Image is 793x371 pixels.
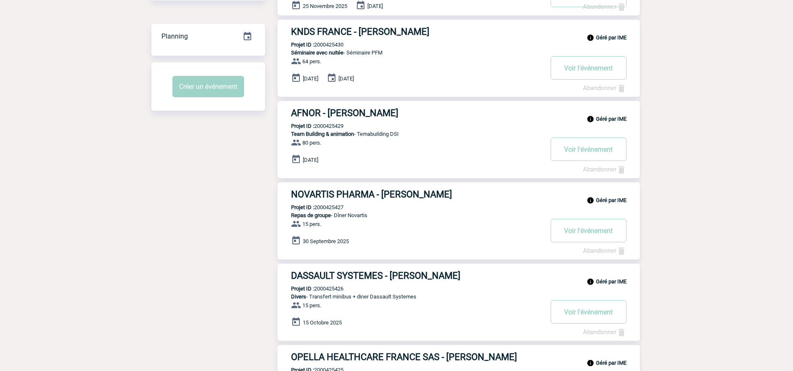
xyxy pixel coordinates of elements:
a: DASSAULT SYSTEMES - [PERSON_NAME] [278,270,640,281]
span: 30 Septembre 2025 [303,238,349,244]
b: Géré par IME [596,197,627,203]
p: - Transfert minibus + diner Dassault Systemes [278,293,543,300]
span: 15 pers. [302,302,321,309]
a: Abandonner [583,328,627,336]
b: Géré par IME [596,360,627,366]
span: Team Building & animation [291,131,354,137]
span: 25 Novembre 2025 [303,3,347,9]
h3: OPELLA HEALTHCARE FRANCE SAS - [PERSON_NAME] [291,352,543,362]
a: Abandonner [583,84,627,92]
button: Voir l'événement [551,219,627,242]
b: Projet ID : [291,285,314,292]
button: Voir l'événement [551,138,627,161]
span: 80 pers. [302,140,321,146]
a: Abandonner [583,166,627,173]
img: info_black_24dp.svg [587,197,594,204]
span: Repas de groupe [291,212,331,218]
p: 2000425426 [278,285,343,292]
a: NOVARTIS PHARMA - [PERSON_NAME] [278,189,640,200]
span: [DATE] [303,157,318,163]
h3: AFNOR - [PERSON_NAME] [291,108,543,118]
p: 2000425427 [278,204,343,210]
span: 64 pers. [302,58,321,65]
span: [DATE] [338,75,354,82]
h3: DASSAULT SYSTEMES - [PERSON_NAME] [291,270,543,281]
b: Géré par IME [596,34,627,41]
p: 2000425429 [278,123,343,129]
button: Voir l'événement [551,56,627,80]
img: info_black_24dp.svg [587,278,594,285]
button: Voir l'événement [551,300,627,324]
span: [DATE] [367,3,383,9]
span: Planning [161,32,188,40]
b: Projet ID : [291,204,314,210]
a: KNDS FRANCE - [PERSON_NAME] [278,26,640,37]
h3: NOVARTIS PHARMA - [PERSON_NAME] [291,189,543,200]
a: Abandonner [583,3,627,10]
p: - Séminaire PFM [278,49,543,56]
span: 15 Octobre 2025 [303,319,342,326]
b: Projet ID : [291,123,314,129]
a: AFNOR - [PERSON_NAME] [278,108,640,118]
h3: KNDS FRANCE - [PERSON_NAME] [291,26,543,37]
img: info_black_24dp.svg [587,115,594,123]
span: [DATE] [303,75,318,82]
p: - Dîner Novartis [278,212,543,218]
b: Projet ID : [291,42,314,48]
p: 2000425430 [278,42,343,48]
button: Créer un événement [172,76,244,97]
span: Divers [291,293,306,300]
b: Géré par IME [596,278,627,285]
span: 15 pers. [302,221,321,227]
a: Abandonner [583,247,627,254]
p: - Temabuilding DSI [278,131,543,137]
div: Retrouvez ici tous vos événements organisés par date et état d'avancement [151,24,265,49]
img: info_black_24dp.svg [587,34,594,42]
b: Géré par IME [596,116,627,122]
a: Planning [151,23,265,48]
a: OPELLA HEALTHCARE FRANCE SAS - [PERSON_NAME] [278,352,640,362]
img: info_black_24dp.svg [587,359,594,367]
span: Séminaire avec nuitée [291,49,343,56]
